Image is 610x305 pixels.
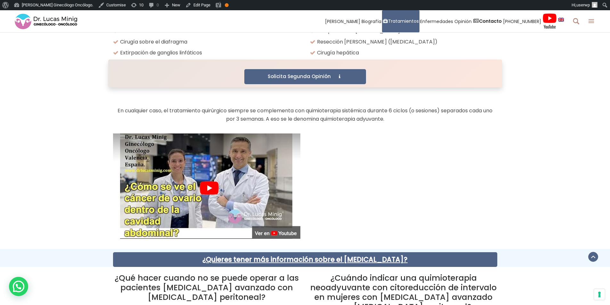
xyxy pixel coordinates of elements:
[576,3,590,7] span: userwp
[557,10,565,32] a: language english
[594,289,605,300] button: Sus preferencias de consentimiento para tecnologías de seguimiento
[325,18,360,25] span: [PERSON_NAME]
[115,49,300,57] p: Extirpación de ganglios linfáticos
[115,38,300,46] p: Cirugía sobre el diafragma
[454,10,472,32] a: Opinión
[503,18,541,25] span: [PHONE_NUMBER]
[502,10,542,32] a: [PHONE_NUMBER]
[310,133,497,239] iframe: Consenso Cáncer de ovario en España. Dr. Lucas Minig Ginecólogo Oncólogo en Valencia, España.
[420,18,453,25] span: Enfermedades
[312,38,497,46] p: Resección [PERSON_NAME] ([MEDICAL_DATA])
[419,10,454,32] a: Enfermedades
[361,10,382,32] a: Biografía
[388,18,419,25] span: Tratamientos
[382,10,419,32] a: Tratamientos
[472,10,502,32] a: Contacto
[542,10,557,32] a: Videos Youtube Ginecología
[312,49,497,57] p: Cirugía hepática
[479,18,502,24] strong: Contacto
[264,74,332,79] span: Solicita Segunda Opinión
[202,255,408,264] a: ¿Quieres tener más información sobre el [MEDICAL_DATA]?
[558,18,564,21] img: language english
[225,3,229,7] div: OK
[454,18,472,25] span: Opinión
[244,69,366,84] a: Solicita Segunda Opinión
[113,273,300,302] h2: ¿Qué hacer cuando no se puede operar a las pacientes [MEDICAL_DATA] avanzado con [MEDICAL_DATA] p...
[113,107,497,123] p: En cualquier caso, el tratamiento quirúrgico siempre se complementa con quimioterapia sistémica d...
[113,133,300,239] img: ¿Cómo se ve el cáncer de ovario dentro de la cavidad abdominal? Dr. Lucas Minig
[324,10,361,32] a: [PERSON_NAME]
[542,13,557,29] img: Videos Youtube Ginecología
[362,18,381,25] span: Biografía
